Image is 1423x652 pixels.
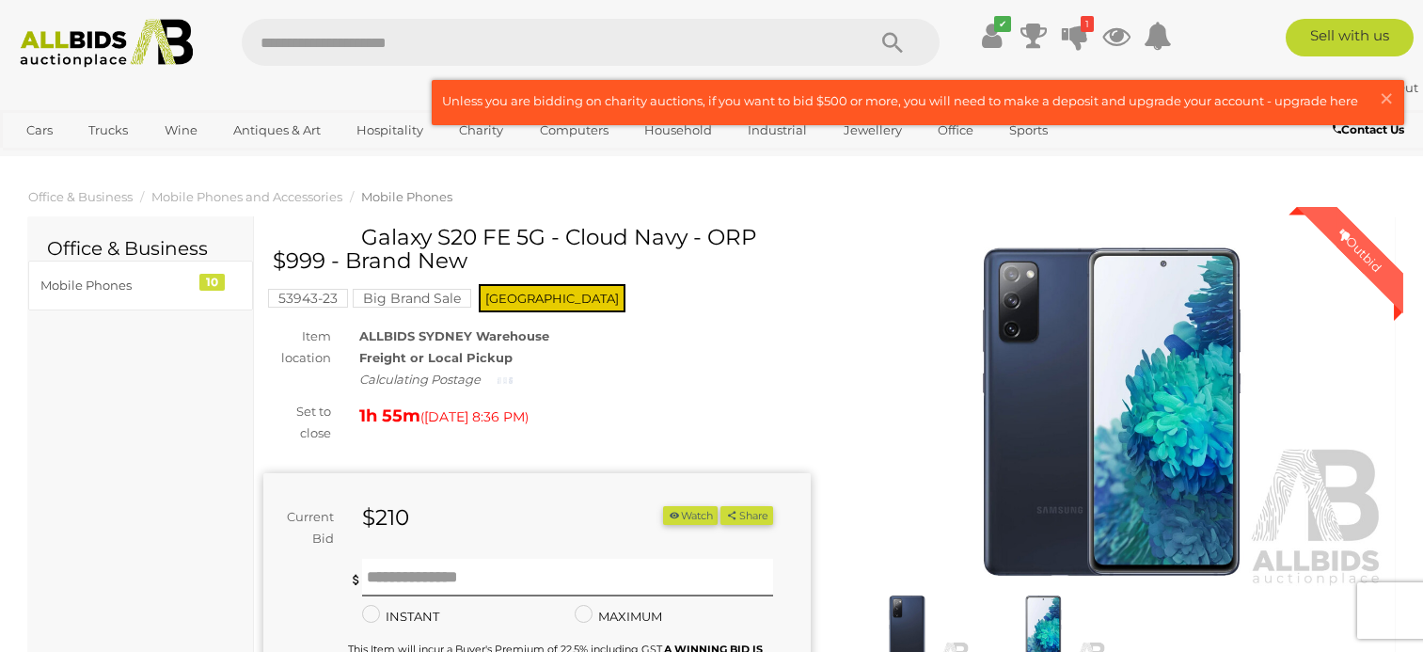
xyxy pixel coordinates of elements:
a: Hospitality [344,115,435,146]
a: Computers [528,115,621,146]
a: Office [925,115,986,146]
img: Galaxy S20 FE 5G - Cloud Navy - ORP $999 - Brand New [839,235,1386,588]
label: INSTANT [362,606,439,628]
a: Mobile Phones and Accessories [151,189,342,204]
h1: Galaxy S20 FE 5G - Cloud Navy - ORP $999 - Brand New [273,226,806,274]
a: Mobile Phones 10 [28,261,253,310]
div: Item location [249,326,345,370]
div: Mobile Phones [40,275,196,296]
a: Trucks [76,115,140,146]
a: Household [632,115,724,146]
a: Mobile Phones [361,189,452,204]
button: Share [720,506,772,526]
strong: 1h 55m [359,406,420,426]
img: Allbids.com.au [10,19,202,68]
i: 1 [1081,16,1094,32]
mark: 53943-23 [268,289,348,308]
a: Industrial [735,115,819,146]
a: Sell with us [1286,19,1414,56]
a: 53943-23 [268,291,348,306]
a: Jewellery [831,115,914,146]
b: Contact Us [1333,122,1404,136]
strong: ALLBIDS SYDNEY Warehouse [359,328,549,343]
a: Office & Business [28,189,133,204]
h2: Office & Business [47,238,234,259]
div: Current Bid [263,506,348,550]
span: ( ) [420,409,529,424]
div: 10 [199,274,225,291]
a: Antiques & Art [221,115,333,146]
a: Cars [14,115,65,146]
img: small-loading.gif [498,375,513,386]
strong: $210 [362,504,409,531]
a: ✔ [978,19,1006,53]
span: [GEOGRAPHIC_DATA] [479,284,625,312]
mark: Big Brand Sale [353,289,471,308]
span: [DATE] 8:36 PM [424,408,525,425]
a: 1 [1061,19,1089,53]
span: × [1378,80,1395,117]
label: MAXIMUM [575,606,662,628]
div: Outbid [1317,207,1403,294]
a: Big Brand Sale [353,291,471,306]
a: Contact Us [1333,119,1409,140]
li: Watch this item [663,506,718,526]
div: Set to close [249,401,345,445]
a: [GEOGRAPHIC_DATA] [14,146,172,177]
a: Wine [152,115,210,146]
a: Sports [997,115,1060,146]
strong: Freight or Local Pickup [359,350,513,365]
a: Charity [447,115,515,146]
button: Search [846,19,940,66]
i: ✔ [994,16,1011,32]
i: Calculating Postage [359,372,481,387]
button: Watch [663,506,718,526]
